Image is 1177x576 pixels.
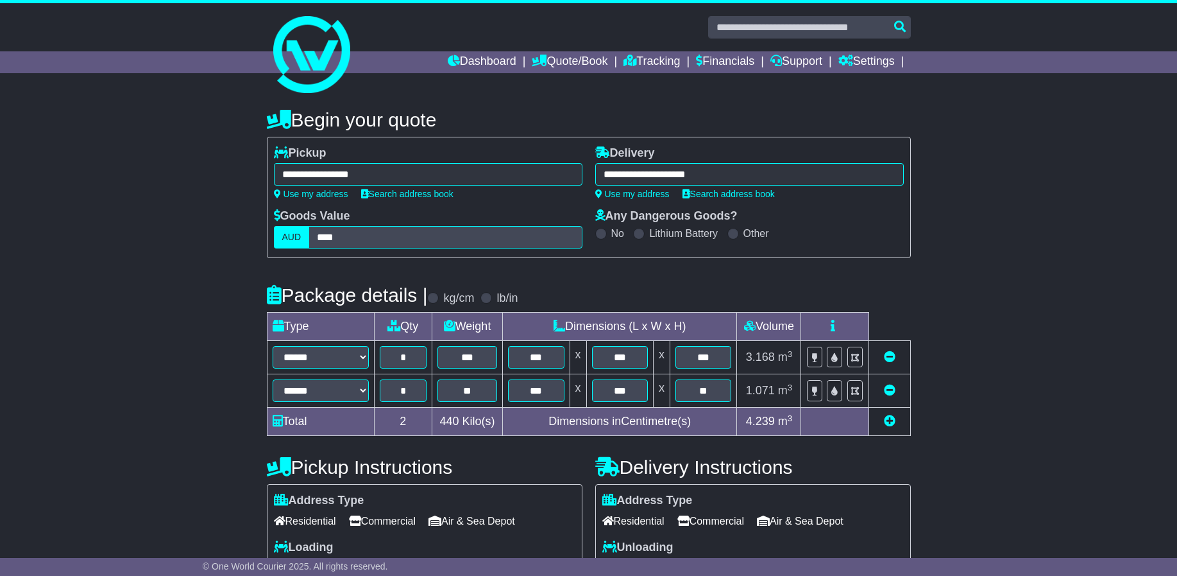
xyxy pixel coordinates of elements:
[884,384,895,397] a: Remove this item
[884,415,895,428] a: Add new item
[448,51,516,73] a: Dashboard
[274,494,364,508] label: Address Type
[496,292,518,306] label: lb/in
[884,351,895,363] a: Remove this item
[503,313,737,341] td: Dimensions (L x W x H)
[682,189,775,199] a: Search address book
[432,408,503,436] td: Kilo(s)
[746,384,775,397] span: 1.071
[203,561,388,572] span: © One World Courier 2025. All rights reserved.
[770,51,822,73] a: Support
[274,541,334,555] label: Loading
[267,284,428,306] h4: Package details |
[503,408,737,436] td: Dimensions in Centimetre(s)
[595,457,911,478] h4: Delivery Instructions
[267,408,374,436] td: Total
[274,146,326,161] label: Pickup
[788,349,793,359] sup: 3
[267,313,374,341] td: Type
[778,384,793,397] span: m
[361,189,453,199] a: Search address book
[595,146,655,161] label: Delivery
[778,415,793,428] span: m
[746,351,775,363] span: 3.168
[374,313,432,341] td: Qty
[570,341,586,374] td: x
[649,227,718,240] label: Lithium Battery
[570,374,586,408] td: x
[778,351,793,363] span: m
[602,494,693,508] label: Address Type
[428,511,515,531] span: Air & Sea Depot
[677,511,744,531] span: Commercial
[274,511,336,531] span: Residential
[838,51,895,73] a: Settings
[432,313,503,341] td: Weight
[595,209,738,223] label: Any Dangerous Goods?
[746,415,775,428] span: 4.239
[274,209,350,223] label: Goods Value
[611,227,624,240] label: No
[788,414,793,423] sup: 3
[443,292,474,306] label: kg/cm
[595,189,670,199] a: Use my address
[623,51,680,73] a: Tracking
[349,511,416,531] span: Commercial
[653,341,670,374] td: x
[757,511,843,531] span: Air & Sea Depot
[267,109,911,130] h4: Begin your quote
[743,227,769,240] label: Other
[788,383,793,392] sup: 3
[274,226,310,249] label: AUD
[532,51,607,73] a: Quote/Book
[274,189,348,199] a: Use my address
[696,51,754,73] a: Financials
[267,457,582,478] h4: Pickup Instructions
[602,511,665,531] span: Residential
[602,541,673,555] label: Unloading
[653,374,670,408] td: x
[440,415,459,428] span: 440
[737,313,801,341] td: Volume
[374,408,432,436] td: 2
